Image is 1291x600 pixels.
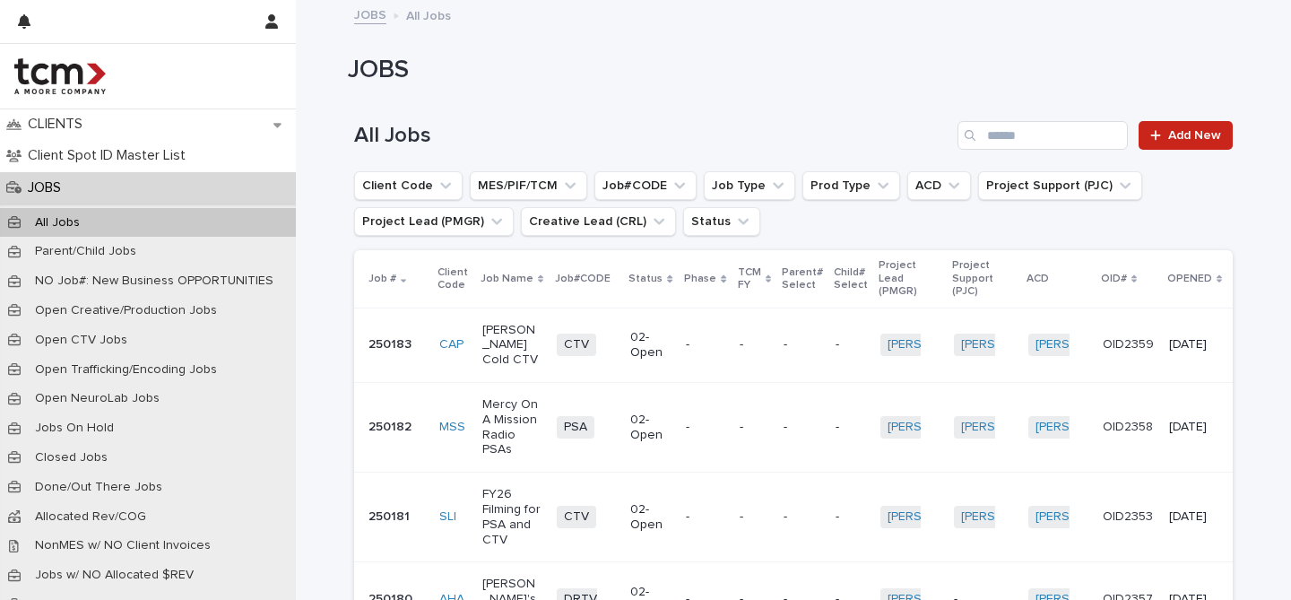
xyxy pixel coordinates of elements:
[21,303,231,318] p: Open Creative/Production Jobs
[406,4,451,24] p: All Jobs
[21,509,160,525] p: Allocated Rev/COG
[368,420,425,435] p: 250182
[482,323,542,368] p: [PERSON_NAME] Cold CTV
[439,420,465,435] a: MSS
[802,171,900,200] button: Prod Type
[978,171,1142,200] button: Project Support (PJC)
[1035,337,1164,352] a: [PERSON_NAME]-TCM
[354,207,514,236] button: Project Lead (PMGR)
[738,263,761,296] p: TCM FY
[630,502,671,533] p: 02-Open
[368,337,425,352] p: 250183
[1169,509,1220,525] p: [DATE]
[686,509,724,525] p: -
[21,362,231,378] p: Open Trafficking/Encoding Jobs
[21,147,200,164] p: Client Spot ID Master List
[907,171,971,200] button: ACD
[594,171,697,200] button: Job#CODE
[704,171,795,200] button: Job Type
[21,391,174,406] p: Open NeuroLab Jobs
[879,256,942,301] p: Project Lead (PMGR)
[354,4,386,24] a: JOBS
[888,337,1016,352] a: [PERSON_NAME]-TCM
[1168,129,1221,142] span: Add New
[557,334,596,356] span: CTV
[368,269,396,289] p: Job #
[961,337,1089,352] a: [PERSON_NAME]-TCM
[684,269,716,289] p: Phase
[834,263,868,296] p: Child# Select
[21,333,142,348] p: Open CTV Jobs
[557,416,594,439] span: PSA
[961,509,1089,525] a: [PERSON_NAME]-TCM
[1167,269,1212,289] p: OPENED
[21,421,128,436] p: Jobs On Hold
[470,171,587,200] button: MES/PIF/TCM
[784,337,821,352] p: -
[836,337,866,352] p: -
[1103,420,1155,435] p: OID2358
[740,337,769,352] p: -
[686,420,724,435] p: -
[21,450,122,465] p: Closed Jobs
[1035,509,1164,525] a: [PERSON_NAME]-TCM
[439,509,456,525] a: SLI
[21,568,208,583] p: Jobs w/ NO Allocated $REV
[21,179,75,196] p: JOBS
[21,480,177,495] p: Done/Out There Jobs
[784,420,821,435] p: -
[888,509,1016,525] a: [PERSON_NAME]-TCM
[21,244,151,259] p: Parent/Child Jobs
[354,123,950,149] h1: All Jobs
[740,420,769,435] p: -
[836,420,866,435] p: -
[1035,420,1167,435] a: [PERSON_NAME] -TCM
[521,207,676,236] button: Creative Lead (CRL)
[1169,337,1220,352] p: [DATE]
[348,56,1226,86] h1: JOBS
[1103,509,1155,525] p: OID2353
[628,269,663,289] p: Status
[630,330,671,361] p: 02-Open
[683,207,760,236] button: Status
[961,420,1089,435] a: [PERSON_NAME]-TCM
[368,509,425,525] p: 250181
[557,506,596,528] span: CTV
[630,413,671,443] p: 02-Open
[888,420,1016,435] a: [PERSON_NAME]-TCM
[784,509,821,525] p: -
[438,263,470,296] p: Client Code
[354,171,463,200] button: Client Code
[686,337,724,352] p: -
[740,509,769,525] p: -
[1139,121,1233,150] a: Add New
[957,121,1128,150] input: Search
[21,116,97,133] p: CLIENTS
[21,215,94,230] p: All Jobs
[21,538,225,553] p: NonMES w/ NO Client Invoices
[439,337,464,352] a: CAP
[14,58,106,94] img: 4hMmSqQkux38exxPVZHQ
[21,274,288,289] p: NO Job#: New Business OPPORTUNITIES
[1027,269,1049,289] p: ACD
[1101,269,1127,289] p: OID#
[555,269,611,289] p: Job#CODE
[836,509,866,525] p: -
[952,256,1016,301] p: Project Support (PJC)
[482,397,542,457] p: Mercy On A Mission Radio PSAs
[482,487,542,547] p: FY26 Filming for PSA and CTV
[481,269,533,289] p: Job Name
[1169,420,1220,435] p: [DATE]
[1103,337,1155,352] p: OID2359
[782,263,823,296] p: Parent# Select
